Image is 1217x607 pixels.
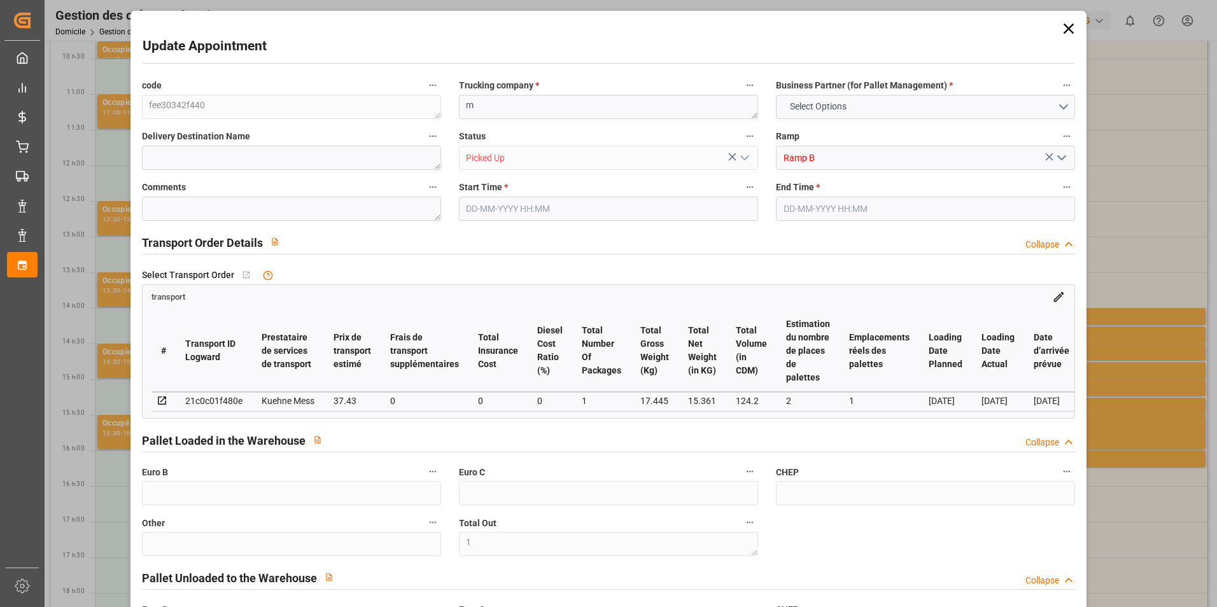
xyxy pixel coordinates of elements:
textarea: 1 [459,532,758,556]
th: Prix de transport estimé [324,310,381,392]
div: 0 [390,393,459,408]
th: Total Insurance Cost [468,310,528,392]
button: Euro C [742,463,758,480]
font: Business Partner (for Pallet Management) [776,80,947,90]
div: 37.43 [334,393,371,408]
h2: Pallet Loaded in the Warehouse [142,432,306,449]
input: Type à rechercher/sélectionner [459,146,758,170]
th: Transport ID Logward [176,310,252,392]
font: Trucking company [459,80,533,90]
button: Business Partner (for Pallet Management) * [1059,77,1075,94]
button: CHEP [1059,463,1075,480]
input: DD-MM-YYYY HH:MM [776,197,1075,221]
th: Prestataire de services de transport [252,310,324,392]
button: View description [263,230,287,254]
th: # [151,310,176,392]
div: 1 [582,393,621,408]
font: CHEP [776,467,799,477]
button: View description [317,565,341,589]
div: 0 [537,393,563,408]
font: Euro B [142,467,168,477]
button: Start Time * [742,179,758,195]
th: Estimation du nombre de places de palettes [777,310,840,392]
font: End Time [776,182,814,192]
font: Delivery Destination Name [142,131,250,141]
h2: Update Appointment [143,36,267,57]
th: Total Volume (in CDM) [726,310,777,392]
font: code [142,80,162,90]
span: Select Transport Order [142,269,234,282]
font: Comments [142,182,186,192]
button: Ouvrir le menu [1052,148,1071,168]
a: transport [151,291,185,301]
th: Loading Date Actual [972,310,1024,392]
div: Collapse [1025,574,1059,587]
button: Ouvrir le menu [735,148,754,168]
button: Comments [425,179,441,195]
font: Other [142,518,165,528]
div: 15.361 [688,393,717,408]
button: Euro B [425,463,441,480]
button: Status [742,128,758,144]
input: DD-MM-YYYY HH:MM [459,197,758,221]
span: transport [151,292,185,302]
button: Ouvrir le menu [776,95,1075,119]
th: Loading Date Planned [919,310,972,392]
div: [DATE] [1034,393,1069,408]
textarea: fee30342f440 [142,95,441,119]
div: 124.2 [736,393,767,408]
button: Total Out [742,514,758,531]
div: 0 [478,393,518,408]
div: 2 [786,393,830,408]
div: Collapse [1025,436,1059,449]
textarea: m [459,95,758,119]
div: Collapse [1025,238,1059,251]
div: [DATE] [929,393,962,408]
button: code [425,77,441,94]
span: Select Options [784,100,853,113]
font: Start Time [459,182,502,192]
button: Trucking company * [742,77,758,94]
input: Type à rechercher/sélectionner [776,146,1075,170]
font: Ramp [776,131,799,141]
th: Diesel Cost Ratio (%) [528,310,572,392]
div: Kuehne Mess [262,393,314,408]
th: Date d’arrivée prévue [1024,310,1079,392]
th: Emplacements réels des palettes [840,310,919,392]
th: Total Net Weight (in KG) [679,310,726,392]
button: Ramp [1059,128,1075,144]
button: Delivery Destination Name [425,128,441,144]
th: Total Gross Weight (Kg) [631,310,679,392]
div: 21c0c01f480e [185,393,243,408]
div: [DATE] [981,393,1015,408]
div: 1 [849,393,910,408]
button: View description [306,428,330,452]
button: End Time * [1059,179,1075,195]
font: Total Out [459,518,496,528]
th: Frais de transport supplémentaires [381,310,468,392]
h2: Pallet Unloaded to the Warehouse [142,569,317,587]
h2: Transport Order Details [142,234,263,251]
th: Total Number Of Packages [572,310,631,392]
font: Euro C [459,467,485,477]
button: Other [425,514,441,531]
font: Status [459,131,486,141]
div: 17.445 [640,393,669,408]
